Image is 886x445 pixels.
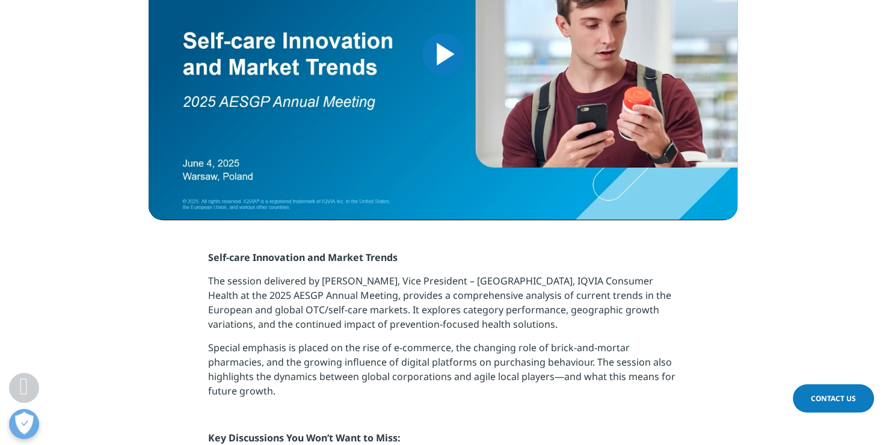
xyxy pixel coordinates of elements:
[793,384,874,413] a: Contact Us
[208,340,678,407] p: Special emphasis is placed on the rise of e-commerce, the changing role of brick-and-mortar pharm...
[422,33,464,75] button: Play Video
[208,431,401,444] strong: Key Discussions You Won’t Want to Miss:
[9,409,39,439] button: Open Preferences
[208,274,678,340] p: The session delivered by [PERSON_NAME], Vice President – [GEOGRAPHIC_DATA], IQVIA Consumer Health...
[208,251,398,264] strong: Self-care Innovation and Market Trends
[811,393,856,404] span: Contact Us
